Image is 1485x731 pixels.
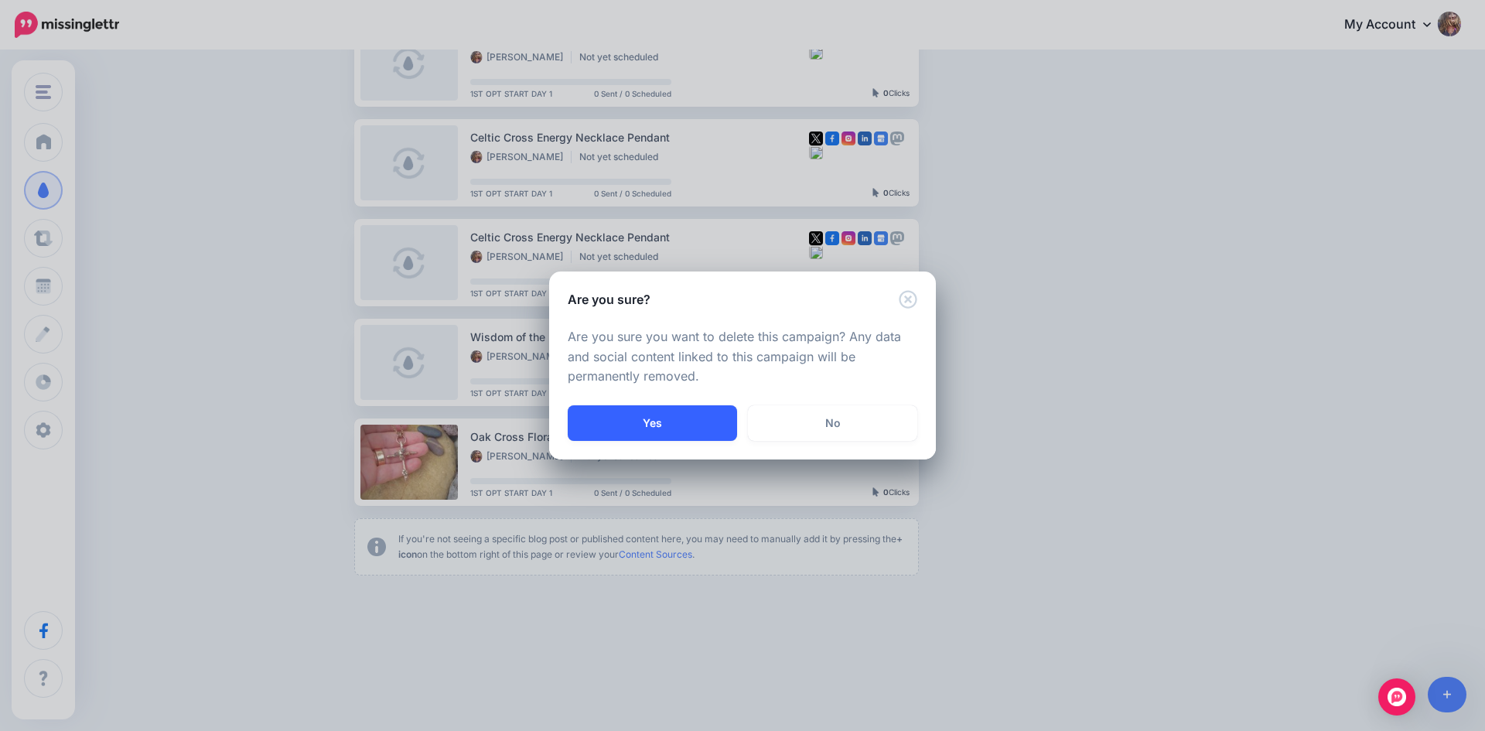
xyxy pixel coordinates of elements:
[568,290,650,309] h5: Are you sure?
[568,327,917,388] p: Are you sure you want to delete this campaign? Any data and social content linked to this campaig...
[899,290,917,309] button: Close
[748,405,917,441] a: No
[568,405,737,441] button: Yes
[1378,678,1415,716] div: Open Intercom Messenger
